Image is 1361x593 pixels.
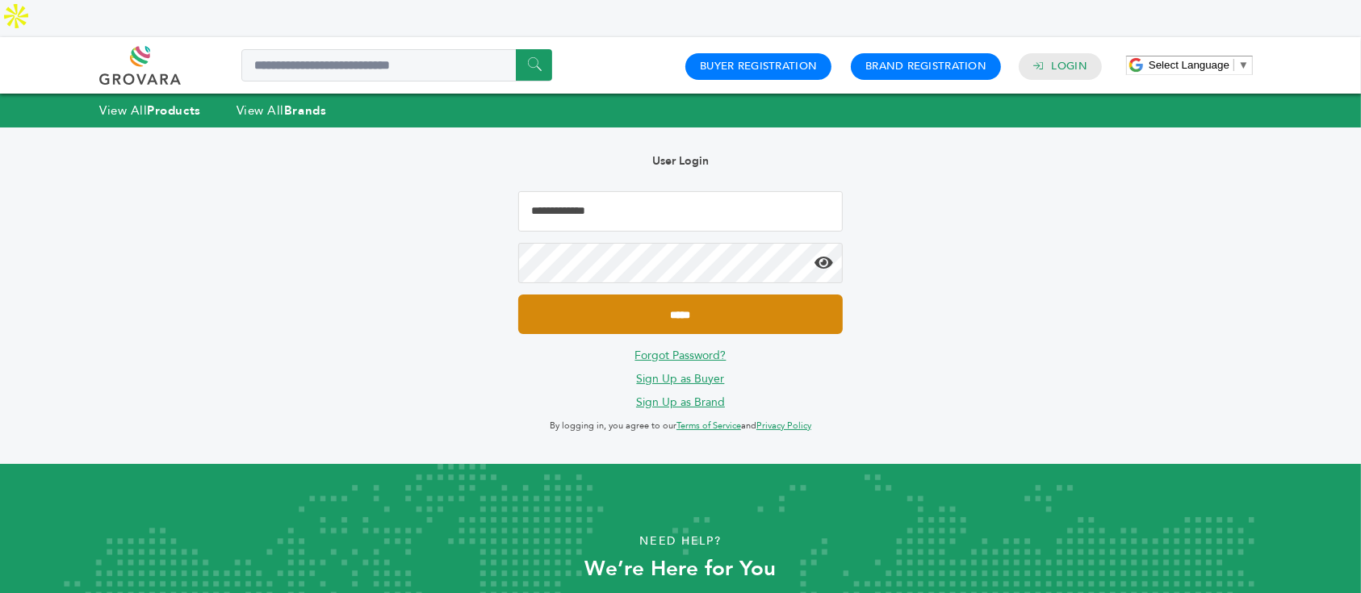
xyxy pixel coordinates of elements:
input: Email Address [518,191,843,232]
a: Sign Up as Buyer [637,371,725,386]
a: Privacy Policy [756,420,811,432]
a: View AllBrands [237,102,327,119]
strong: We’re Here for You [585,554,777,583]
a: Sign Up as Brand [636,395,725,410]
b: User Login [652,153,709,169]
span: Select Language [1149,59,1229,71]
a: Forgot Password? [635,348,727,363]
a: Buyer Registration [700,59,817,73]
input: Password [518,243,843,283]
a: Terms of Service [676,420,741,432]
a: Select Language​ [1149,59,1249,71]
strong: Products [147,102,200,119]
p: Need Help? [68,529,1292,553]
a: View AllProducts [99,102,201,119]
a: Login [1052,59,1087,73]
span: ▼ [1238,59,1249,71]
strong: Brands [284,102,326,119]
p: By logging in, you agree to our and [518,416,843,436]
a: Brand Registration [865,59,986,73]
input: Search a product or brand... [241,49,552,81]
span: ​ [1233,59,1234,71]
